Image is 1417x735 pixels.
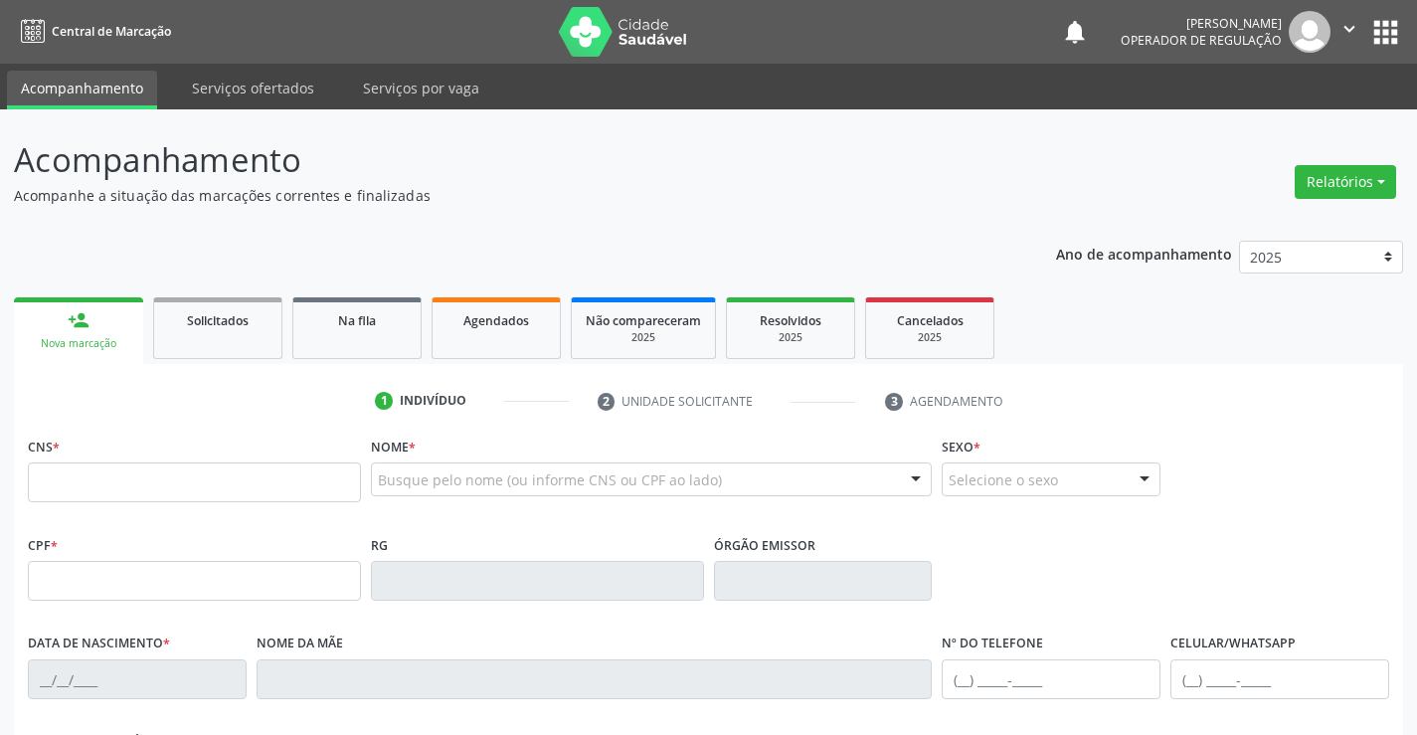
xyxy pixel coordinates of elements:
div: 2025 [880,330,979,345]
label: Data de nascimento [28,629,170,659]
span: Cancelados [897,312,964,329]
div: person_add [68,309,89,331]
button: apps [1368,15,1403,50]
p: Acompanhe a situação das marcações correntes e finalizadas [14,185,986,206]
a: Central de Marcação [14,15,171,48]
i:  [1338,18,1360,40]
label: Sexo [942,432,980,462]
label: Nº do Telefone [942,629,1043,659]
label: Órgão emissor [714,530,815,561]
span: Operador de regulação [1121,32,1282,49]
label: RG [371,530,388,561]
span: Busque pelo nome (ou informe CNS ou CPF ao lado) [378,469,722,490]
label: Nome [371,432,416,462]
a: Serviços ofertados [178,71,328,105]
label: CPF [28,530,58,561]
p: Ano de acompanhamento [1056,241,1232,266]
label: CNS [28,432,60,462]
div: [PERSON_NAME] [1121,15,1282,32]
button:  [1330,11,1368,53]
input: (__) _____-_____ [1170,659,1389,699]
img: img [1289,11,1330,53]
div: 1 [375,392,393,410]
div: Indivíduo [400,392,466,410]
span: Selecione o sexo [949,469,1058,490]
p: Acompanhamento [14,135,986,185]
span: Solicitados [187,312,249,329]
label: Nome da mãe [257,629,343,659]
span: Não compareceram [586,312,701,329]
div: Nova marcação [28,336,129,351]
button: Relatórios [1295,165,1396,199]
div: 2025 [741,330,840,345]
span: Agendados [463,312,529,329]
span: Resolvidos [760,312,821,329]
a: Acompanhamento [7,71,157,109]
label: Celular/WhatsApp [1170,629,1296,659]
a: Serviços por vaga [349,71,493,105]
div: 2025 [586,330,701,345]
span: Central de Marcação [52,23,171,40]
button: notifications [1061,18,1089,46]
span: Na fila [338,312,376,329]
input: __/__/____ [28,659,247,699]
input: (__) _____-_____ [942,659,1160,699]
